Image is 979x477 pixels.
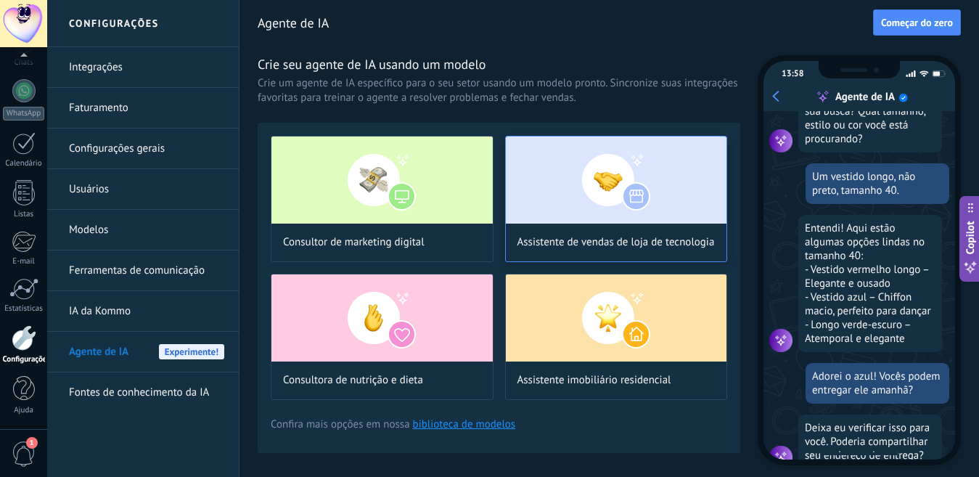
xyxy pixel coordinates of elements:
[963,221,978,254] span: Copilot
[26,437,38,449] span: 1
[3,210,45,219] div: Listas
[47,129,239,169] li: Configurações gerais
[47,372,239,412] li: Fontes de conhecimento da IA
[159,344,224,359] span: Experimente!
[47,210,239,250] li: Modelos
[271,136,493,224] img: Consultor de marketing digital
[69,332,224,372] a: Agente de IAExperimente!
[69,250,224,291] a: Ferramentas de comunicação
[3,406,45,415] div: Ajuda
[3,304,45,314] div: Estatísticas
[283,373,423,388] span: Consultora de nutrição e dieta
[47,169,239,210] li: Usuários
[517,235,715,250] span: Assistente de vendas de loja de tecnologia
[798,215,942,352] div: Entendi! Aqui estão algumas opções lindas no tamanho 40: - Vestido vermelho longo – Elegante e ou...
[873,9,961,36] button: Começar do zero
[769,446,792,469] img: agent icon
[806,363,949,404] div: Adorei o azul! Vocês podem entregar ele amanhã?
[506,136,727,224] img: Assistente de vendas de loja de tecnologia
[3,159,45,168] div: Calendário
[769,129,792,152] img: agent icon
[47,47,239,88] li: Integrações
[69,169,224,210] a: Usuários
[517,373,671,388] span: Assistente imobiliário residencial
[69,291,224,332] a: IA da Kommo
[506,274,727,362] img: Assistente imobiliário residencial
[881,17,953,28] span: Começar do zero
[69,372,224,413] a: Fontes de conhecimento da IA
[271,274,493,362] img: Consultora de nutrição e dieta
[3,355,45,364] div: Configurações
[258,76,740,105] span: Crie um agente de IA específico para o seu setor usando um modelo pronto. Sincronize suas integra...
[69,47,224,88] a: Integrações
[69,129,224,169] a: Configurações gerais
[782,68,803,79] div: 13:58
[271,417,515,431] span: Confira mais opções em nossa
[258,55,740,73] h3: Crie seu agente de IA usando um modelo
[413,417,516,431] a: biblioteca de modelos
[3,107,44,121] div: WhatsApp
[798,415,942,469] div: Deixa eu verificar isso para você. Poderia compartilhar seu endereço de entrega?
[283,235,425,250] span: Consultor de marketing digital
[69,332,128,372] span: Agente de IA
[47,250,239,291] li: Ferramentas de comunicação
[47,88,239,129] li: Faturamento
[3,257,45,266] div: E-mail
[258,9,873,38] h2: Agente de IA
[806,163,949,204] div: Um vestido longo, não preto, tamanho 40.
[69,88,224,129] a: Faturamento
[47,291,239,332] li: IA da Kommo
[769,329,792,352] img: agent icon
[69,210,224,250] a: Modelos
[835,90,895,104] div: Agente de IA
[47,332,239,372] li: Agente de IA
